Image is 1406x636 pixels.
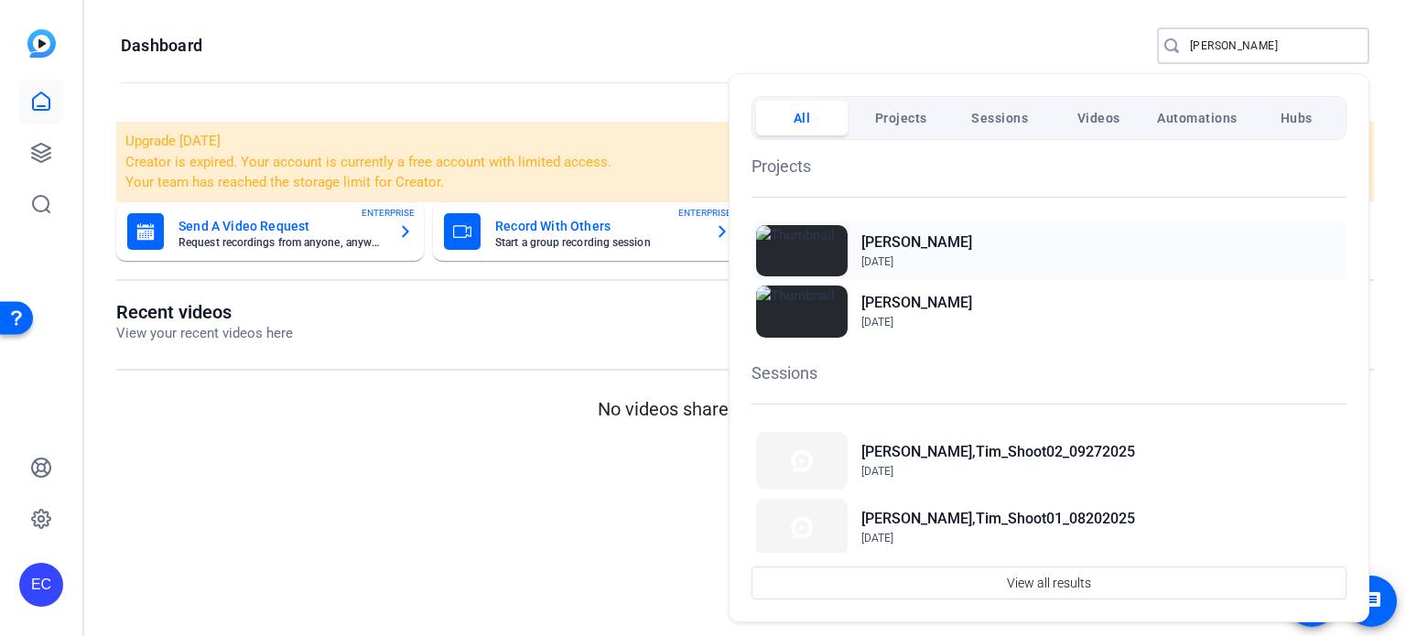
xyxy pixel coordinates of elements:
span: Automations [1157,102,1238,135]
span: [DATE] [861,255,893,268]
button: View all results [752,566,1347,599]
span: [DATE] [861,316,893,329]
h1: Sessions [752,361,1347,385]
span: All [794,102,811,135]
span: Projects [875,102,927,135]
h2: [PERSON_NAME] [861,292,972,314]
h2: [PERSON_NAME] [861,232,972,253]
h2: [PERSON_NAME],Tim_Shoot02_09272025 [861,441,1135,463]
span: [DATE] [861,465,893,478]
img: Thumbnail [756,286,848,337]
img: Thumbnail [756,225,848,276]
span: Videos [1077,102,1120,135]
span: Sessions [971,102,1028,135]
img: Thumbnail [756,499,848,556]
img: Thumbnail [756,432,848,490]
h1: Projects [752,154,1347,178]
span: Hubs [1281,102,1313,135]
span: View all results [1007,566,1091,600]
span: [DATE] [861,532,893,544]
h2: [PERSON_NAME],Tim_Shoot01_08202025 [861,508,1135,530]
